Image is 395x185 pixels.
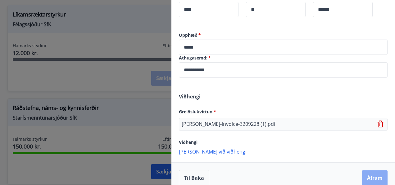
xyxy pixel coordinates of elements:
[179,40,388,55] div: Upphæð
[179,62,388,78] div: Athugasemd:
[179,139,197,145] span: Viðhengi
[182,121,275,128] p: [PERSON_NAME]-invoice-3209228 (1).pdf
[179,109,216,115] span: Greiðslukvittun
[179,148,388,154] p: [PERSON_NAME] við viðhengi
[179,93,201,100] span: Viðhengi
[179,32,388,38] label: Upphæð
[179,55,388,61] label: Athugasemd:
